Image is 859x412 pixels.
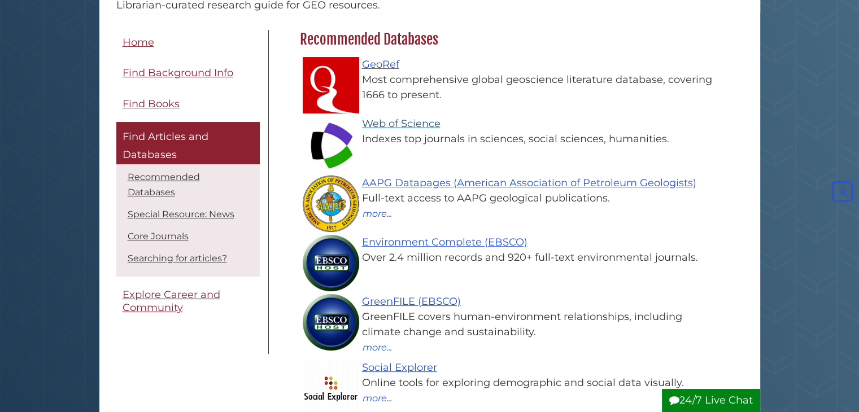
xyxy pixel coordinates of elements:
[362,58,399,71] a: GeoRef
[128,253,227,264] a: Searching for articles?
[128,172,200,198] a: Recommended Databases
[128,209,234,220] a: Special Resource: News
[311,375,721,391] div: Online tools for exploring demographic and social data visually.
[116,282,260,320] a: Explore Career and Community
[123,98,180,110] span: Find Books
[311,309,721,340] div: GreenFILE covers human-environment relationships, including climate change and sustainability.
[116,30,260,326] div: Guide Pages
[311,191,721,206] div: Full-text access to AAPG geological publications.
[362,117,441,130] a: Web of Science
[362,361,437,374] a: Social Explorer
[123,67,233,79] span: Find Background Info
[362,206,393,221] button: more...
[116,30,260,55] a: Home
[311,72,721,103] div: Most comprehensive global geoscience literature database, covering 1666 to present.
[116,91,260,117] a: Find Books
[128,231,189,242] a: Core Journals
[829,186,856,198] a: Back to Top
[362,236,527,248] a: Environment Complete (EBSCO)
[362,177,696,189] a: AAPG Datapages (American Association of Petroleum Geologists)
[116,122,260,164] a: Find Articles and Databases
[311,250,721,265] div: Over 2.4 million records and 920+ full-text environmental journals.
[294,30,726,49] h2: Recommended Databases
[123,36,154,49] span: Home
[662,389,760,412] button: 24/7 Live Chat
[362,391,393,405] button: more...
[116,60,260,86] a: Find Background Info
[311,132,721,147] div: Indexes top journals in sciences, social sciences, humanities.
[362,340,393,354] button: more...
[362,295,461,308] a: GreenFILE (EBSCO)
[123,130,208,161] span: Find Articles and Databases
[123,288,220,314] span: Explore Career and Community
